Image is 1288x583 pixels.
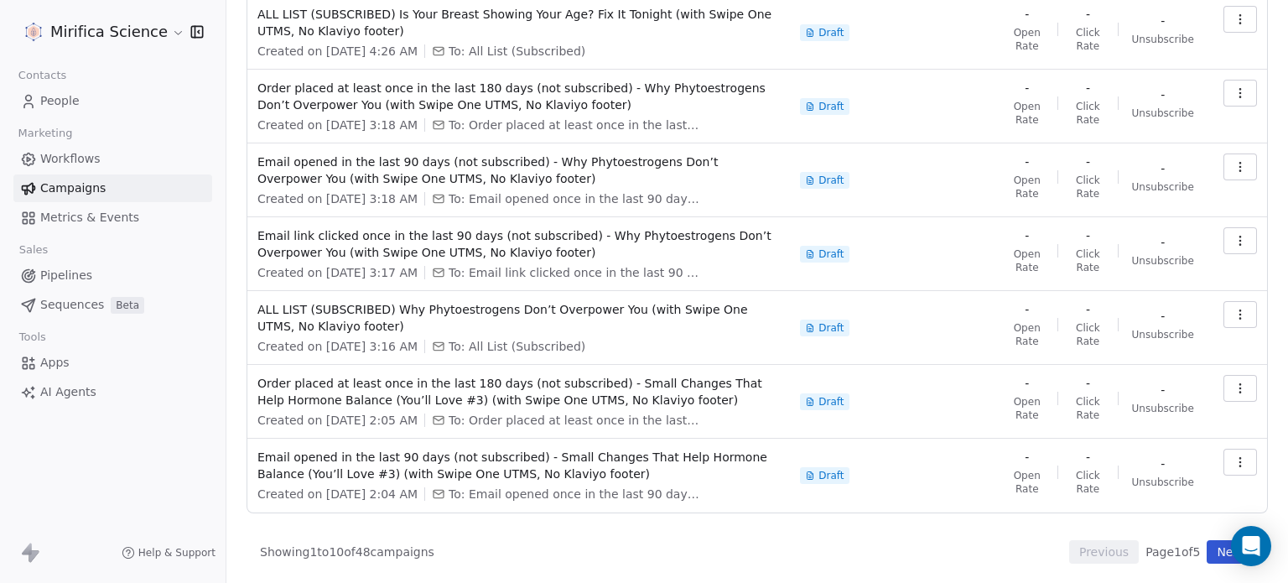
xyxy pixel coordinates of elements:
img: MIRIFICA%20science_logo_icon-big.png [23,22,44,42]
span: Created on [DATE] 2:04 AM [257,486,418,502]
span: To: Email opened once in the last 90 days (not subscribed) [449,486,700,502]
span: Open Rate [1010,174,1044,200]
span: - [1161,86,1165,103]
span: Order placed at least once in the last 180 days (not subscribed) - Small Changes That Help Hormon... [257,375,780,409]
span: Draft [818,247,844,261]
span: Draft [818,321,844,335]
span: People [40,92,80,110]
span: ALL LIST (SUBSCRIBED) Is Your Breast Showing Your Age? Fix It Tonight (with Swipe One UTMS, No Kl... [257,6,780,39]
span: Open Rate [1010,321,1044,348]
a: Help & Support [122,546,216,560]
span: Click Rate [1072,469,1104,496]
a: SequencesBeta [13,291,212,319]
span: Pipelines [40,267,92,284]
span: Unsubscribe [1132,476,1194,489]
span: To: Email link clicked once in the last 90 days (not subscribed) [449,264,700,281]
span: Click Rate [1072,321,1104,348]
span: Draft [818,100,844,113]
span: - [1025,227,1029,244]
button: Next [1207,540,1254,564]
a: Metrics & Events [13,204,212,232]
span: - [1161,13,1165,29]
span: - [1025,301,1029,318]
span: Unsubscribe [1132,328,1194,341]
span: - [1161,308,1165,325]
span: Created on [DATE] 3:17 AM [257,264,418,281]
div: Open Intercom Messenger [1231,526,1271,566]
span: Campaigns [40,180,106,197]
span: Draft [818,174,844,187]
span: Contacts [11,63,74,88]
span: Unsubscribe [1132,254,1194,268]
a: Pipelines [13,262,212,289]
button: Mirifica Science [20,18,179,46]
span: Mirifica Science [50,21,168,43]
span: - [1025,154,1029,170]
span: - [1025,80,1029,96]
button: Previous [1069,540,1139,564]
span: Sequences [40,296,104,314]
span: - [1161,234,1165,251]
span: Workflows [40,150,101,168]
span: - [1086,375,1090,392]
span: Click Rate [1072,174,1104,200]
span: Created on [DATE] 3:16 AM [257,338,418,355]
span: Open Rate [1010,100,1044,127]
span: Open Rate [1010,26,1044,53]
span: - [1161,455,1165,472]
span: Unsubscribe [1132,33,1194,46]
span: Unsubscribe [1132,180,1194,194]
span: - [1086,6,1090,23]
span: To: Order placed at least once in the last 180 days (not subscribed) [449,117,700,133]
span: - [1086,301,1090,318]
span: Open Rate [1010,247,1044,274]
span: - [1161,382,1165,398]
span: - [1025,449,1029,466]
span: Page 1 of 5 [1145,544,1200,560]
span: Apps [40,354,70,372]
span: Created on [DATE] 3:18 AM [257,117,418,133]
span: Unsubscribe [1132,107,1194,120]
span: - [1086,154,1090,170]
span: Order placed at least once in the last 180 days (not subscribed) - Why Phytoestrogens Don’t Overp... [257,80,780,113]
span: Draft [818,395,844,409]
span: Email opened in the last 90 days (not subscribed) - Why Phytoestrogens Don’t Overpower You (with ... [257,154,780,187]
span: To: Email opened once in the last 90 days (not subscribed) [449,190,700,207]
span: Open Rate [1010,469,1044,496]
span: - [1086,227,1090,244]
span: Email opened in the last 90 days (not subscribed) - Small Changes That Help Hormone Balance (You’... [257,449,780,482]
span: - [1025,375,1029,392]
span: Email link clicked once in the last 90 days (not subscribed) - Why Phytoestrogens Don’t Overpower... [257,227,780,261]
span: Click Rate [1072,100,1104,127]
span: Click Rate [1072,247,1104,274]
span: Showing 1 to 10 of 48 campaigns [260,544,434,560]
span: - [1086,449,1090,466]
span: Created on [DATE] 3:18 AM [257,190,418,207]
span: Open Rate [1010,395,1044,422]
span: ALL LIST (SUBSCRIBED) Why Phytoestrogens Don’t Overpower You (with Swipe One UTMS, No Klaviyo foo... [257,301,780,335]
a: Campaigns [13,174,212,202]
span: - [1086,80,1090,96]
a: Workflows [13,145,212,173]
span: To: Order placed at least once in the last 180 days (not subscribed) [449,412,700,429]
span: - [1025,6,1029,23]
span: Draft [818,26,844,39]
span: Created on [DATE] 4:26 AM [257,43,418,60]
span: Draft [818,469,844,482]
span: Created on [DATE] 2:05 AM [257,412,418,429]
span: Metrics & Events [40,209,139,226]
span: Sales [12,237,55,263]
span: Unsubscribe [1132,402,1194,415]
span: AI Agents [40,383,96,401]
span: Click Rate [1072,26,1104,53]
span: Help & Support [138,546,216,560]
a: People [13,87,212,115]
span: Click Rate [1072,395,1104,422]
a: Apps [13,349,212,377]
span: - [1161,160,1165,177]
span: Beta [111,297,144,314]
span: To: All List (Subscribed) [449,338,585,355]
a: AI Agents [13,378,212,406]
span: To: All List (Subscribed) [449,43,585,60]
span: Marketing [11,121,80,146]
